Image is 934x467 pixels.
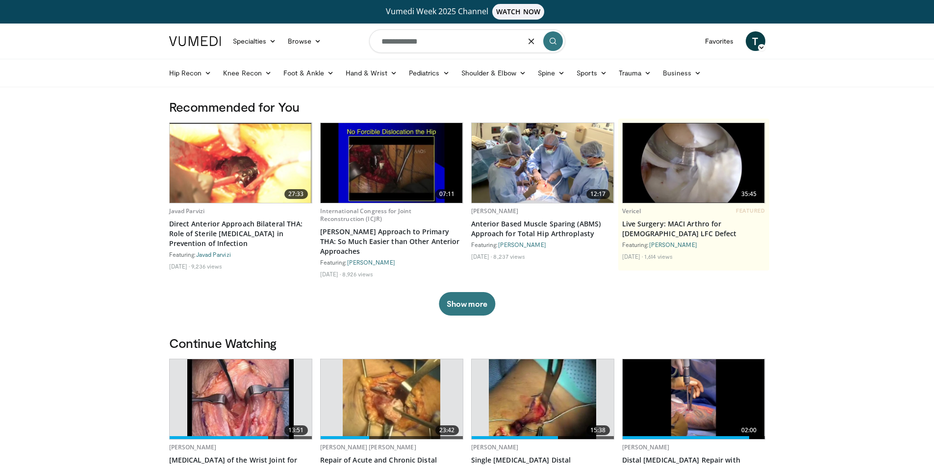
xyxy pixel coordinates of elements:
li: [DATE] [471,252,492,260]
input: Search topics, interventions [369,29,565,53]
span: 13:51 [284,425,308,435]
span: 15:38 [586,425,610,435]
li: 8,926 views [342,270,373,278]
img: 6b0fd8a9-231e-4c22-ad18-a817b40fa229.620x360_q85_upscale.jpg [623,359,765,439]
li: 8,237 views [493,252,525,260]
img: bennett_acute_distal_biceps_3.png.620x360_q85_upscale.jpg [343,359,440,439]
a: 23:42 [321,359,463,439]
a: [PERSON_NAME] Approach to Primary THA: So Much Easier than Other Anterior Approaches [320,227,463,256]
a: Specialties [227,31,282,51]
h3: Continue Watching [169,335,765,351]
a: Foot & Ankle [278,63,340,83]
span: 12:17 [586,189,610,199]
li: [DATE] [169,262,190,270]
div: Featuring: [622,241,765,248]
a: [PERSON_NAME] [649,241,697,248]
a: [PERSON_NAME] [471,443,519,451]
span: 02:00 [737,425,761,435]
a: [PERSON_NAME] [622,443,670,451]
li: 1,614 views [644,252,673,260]
a: 15:38 [472,359,614,439]
a: Hand & Wrist [340,63,403,83]
a: [PERSON_NAME] [471,207,519,215]
div: Featuring: [320,258,463,266]
a: Shoulder & Elbow [455,63,532,83]
a: Javad Parvizi [169,207,205,215]
a: Spine [532,63,571,83]
span: FEATURED [736,207,765,214]
li: 9,236 views [191,262,222,270]
span: 07:11 [435,189,459,199]
a: 13:51 [170,359,312,439]
button: Show more [439,292,495,316]
a: 02:00 [623,359,765,439]
div: Featuring: [471,241,614,248]
a: Browse [282,31,327,51]
div: Featuring: [169,250,312,258]
a: 27:33 [170,123,312,203]
a: 12:17 [472,123,614,203]
a: T [746,31,765,51]
a: [PERSON_NAME] [PERSON_NAME] [320,443,416,451]
a: Pediatrics [403,63,455,83]
span: WATCH NOW [492,4,544,20]
img: eb023345-1e2d-4374-a840-ddbc99f8c97c.620x360_q85_upscale.jpg [623,123,765,203]
a: 35:45 [623,123,765,203]
img: d8369c01-9f89-482a-b98f-10fadee8acc3.620x360_q85_upscale.jpg [472,123,614,203]
a: Sports [571,63,613,83]
a: Trauma [613,63,657,83]
a: Business [657,63,707,83]
span: 23:42 [435,425,459,435]
a: Live Surgery: MACI Arthro for [DEMOGRAPHIC_DATA] LFC Defect [622,219,765,239]
a: [PERSON_NAME] [169,443,217,451]
img: VuMedi Logo [169,36,221,46]
span: 35:45 [737,189,761,199]
a: Knee Recon [217,63,278,83]
li: [DATE] [622,252,643,260]
a: [PERSON_NAME] [498,241,546,248]
a: Javad Parvizi [196,251,231,258]
a: Anterior Based Muscle Sparing (ABMS) Approach for Total Hip Arthroplasty [471,219,614,239]
h3: Recommended for You [169,99,765,115]
a: International Congress for Joint Reconstruction (ICJR) [320,207,412,223]
span: 27:33 [284,189,308,199]
img: 9b0b7984-32f6-49da-b760-1bd0a2d3b3e3.620x360_q85_upscale.jpg [187,359,294,439]
li: [DATE] [320,270,341,278]
a: Hip Recon [163,63,218,83]
img: king_0_3.png.620x360_q85_upscale.jpg [489,359,596,439]
a: Favorites [699,31,740,51]
a: 07:11 [321,123,463,203]
img: 20b76134-ce20-4b38-a9d1-93da3bc1b6ca.620x360_q85_upscale.jpg [170,123,312,203]
a: Vericel [622,207,641,215]
a: Vumedi Week 2025 ChannelWATCH NOW [171,4,764,20]
img: 39c06b77-4aaf-44b3-a7d8-092cc5de73cb.620x360_q85_upscale.jpg [321,123,463,203]
a: Direct Anterior Approach Bilateral THA: Role of Sterile [MEDICAL_DATA] in Prevention of Infection [169,219,312,248]
a: [PERSON_NAME] [347,259,395,266]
